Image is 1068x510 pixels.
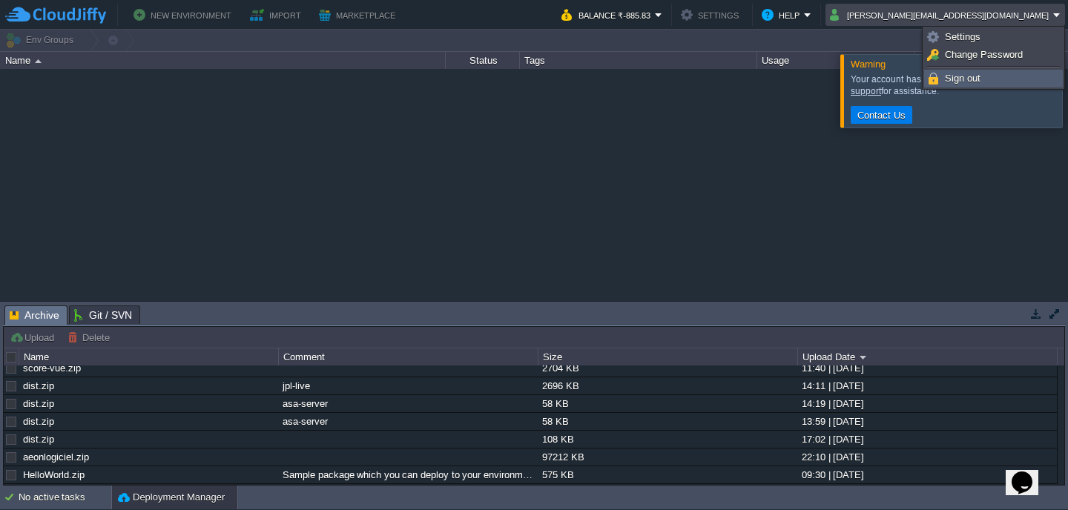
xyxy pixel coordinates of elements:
[538,431,797,448] div: 108 KB
[561,6,655,24] button: Balance ₹-885.83
[23,469,85,480] a: HelloWorld.zip
[5,6,106,24] img: CloudJiffy
[23,380,54,391] a: dist.zip
[279,395,537,412] div: asa-server
[945,73,980,84] span: Sign out
[23,434,54,445] a: dist.zip
[23,416,54,427] a: dist.zip
[23,362,81,374] a: score-vue.zip
[319,6,400,24] button: Marketplace
[538,360,797,377] div: 2704 KB
[798,360,1056,377] div: 11:40 | [DATE]
[521,52,756,69] div: Tags
[1,52,445,69] div: Name
[1006,451,1053,495] iframe: chat widget
[538,395,797,412] div: 58 KB
[279,466,537,483] div: Sample package which you can deploy to your environment. Feel free to delete and upload a package...
[925,47,1062,63] a: Change Password
[118,490,225,505] button: Deployment Manager
[23,451,89,463] a: aeonlogiciel.zip
[945,31,980,42] span: Settings
[280,348,538,365] div: Comment
[851,73,1058,97] div: Your account has been destroyed. for assistance.
[925,70,1062,87] a: Sign out
[133,6,236,24] button: New Environment
[945,49,1023,60] span: Change Password
[10,331,59,344] button: Upload
[538,413,797,430] div: 58 KB
[853,108,910,122] button: Contact Us
[279,413,537,430] div: asa-server
[762,6,804,24] button: Help
[925,29,1062,45] a: Settings
[538,377,797,394] div: 2696 KB
[798,377,1056,394] div: 14:11 | [DATE]
[23,398,54,409] a: dist.zip
[798,448,1056,466] div: 22:10 | [DATE]
[446,52,519,69] div: Status
[681,6,743,24] button: Settings
[279,377,537,394] div: jpl-live
[799,348,1057,365] div: Upload Date
[35,59,42,63] img: AMDAwAAAACH5BAEAAAAALAAAAAABAAEAAAICRAEAOw==
[830,6,1053,24] button: [PERSON_NAME][EMAIL_ADDRESS][DOMAIN_NAME]
[539,348,797,365] div: Size
[798,466,1056,483] div: 09:30 | [DATE]
[250,6,306,24] button: Import
[798,413,1056,430] div: 13:59 | [DATE]
[20,348,278,365] div: Name
[538,466,797,483] div: 575 KB
[758,52,914,69] div: Usage
[74,306,132,324] span: Git / SVN
[67,331,114,344] button: Delete
[798,395,1056,412] div: 14:19 | [DATE]
[10,306,59,325] span: Archive
[798,431,1056,448] div: 17:02 | [DATE]
[851,59,886,70] span: Warning
[19,486,111,509] div: No active tasks
[538,448,797,466] div: 97212 KB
